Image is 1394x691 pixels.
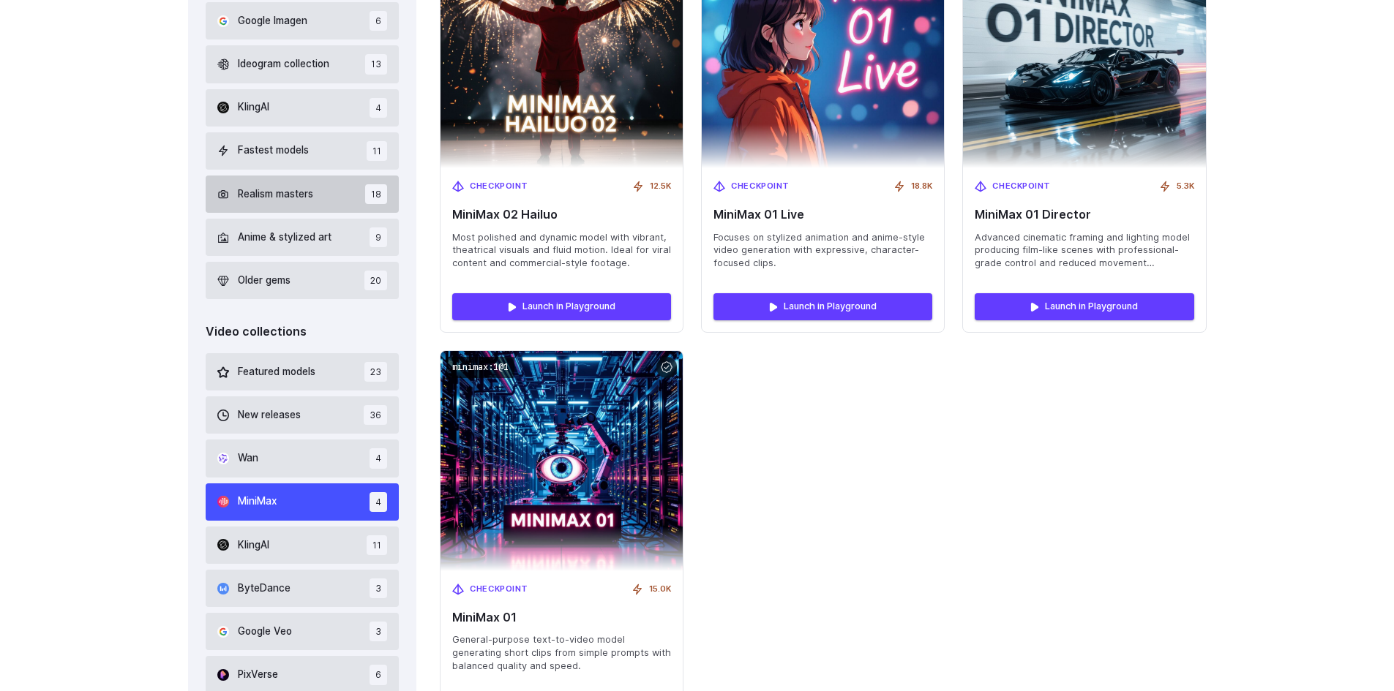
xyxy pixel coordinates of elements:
[238,364,315,380] span: Featured models
[206,2,400,39] button: Google Imagen 6
[470,583,528,596] span: Checkpoint
[713,231,932,271] span: Focuses on stylized animation and anime-style video generation with expressive, character-focused...
[364,405,387,425] span: 36
[238,581,291,597] span: ByteDance
[206,45,400,83] button: Ideogram collection 13
[975,231,1193,271] span: Advanced cinematic framing and lighting model producing film-like scenes with professional-grade ...
[206,353,400,390] button: Featured models 23
[238,186,313,203] span: Realism masters
[370,11,387,31] span: 6
[1177,180,1194,193] span: 5.3K
[713,208,932,222] span: MiniMax 01 Live
[452,231,671,271] span: Most polished and dynamic model with vibrant, theatrical visuals and fluid motion. Ideal for vira...
[206,132,400,170] button: Fastest models 11
[238,99,269,116] span: KlingAI
[206,89,400,127] button: KlingAI 4
[238,450,258,467] span: Wan
[452,208,671,222] span: MiniMax 02 Hailuo
[238,537,269,554] span: KlingAI
[206,175,400,213] button: Realism masters 18
[370,492,387,512] span: 4
[206,396,400,434] button: New releases 36
[206,613,400,650] button: Google Veo 3
[365,54,387,74] span: 13
[975,208,1193,222] span: MiniMax 01 Director
[370,98,387,118] span: 4
[650,180,671,193] span: 12.5K
[206,526,400,564] button: KlingAI 11
[238,494,277,510] span: MiniMax
[238,143,309,159] span: Fastest models
[992,180,1051,193] span: Checkpoint
[452,633,671,673] span: General-purpose text-to-video model generating short clips from simple prompts with balanced qual...
[206,219,400,256] button: Anime & stylized art 9
[206,483,400,521] button: MiniMax 4
[238,56,329,72] span: Ideogram collection
[238,667,278,683] span: PixVerse
[975,293,1193,320] a: Launch in Playground
[470,180,528,193] span: Checkpoint
[441,351,683,571] img: MiniMax 01
[238,407,301,423] span: New releases
[446,357,514,378] code: minimax:1@1
[365,184,387,204] span: 18
[364,271,387,290] span: 20
[238,230,331,246] span: Anime & stylized art
[367,141,387,161] span: 11
[367,535,387,555] span: 11
[370,665,387,684] span: 6
[911,180,932,193] span: 18.8K
[370,448,387,468] span: 4
[452,293,671,320] a: Launch in Playground
[731,180,790,193] span: Checkpoint
[370,578,387,598] span: 3
[206,262,400,299] button: Older gems 20
[452,611,671,624] span: MiniMax 01
[713,293,932,320] a: Launch in Playground
[649,583,671,596] span: 15.0K
[370,227,387,247] span: 9
[206,439,400,477] button: Wan 4
[238,13,307,29] span: Google Imagen
[370,622,387,641] span: 3
[238,273,291,289] span: Older gems
[364,362,387,382] span: 23
[238,624,292,640] span: Google Veo
[206,570,400,607] button: ByteDance 3
[206,322,400,341] div: Video collections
